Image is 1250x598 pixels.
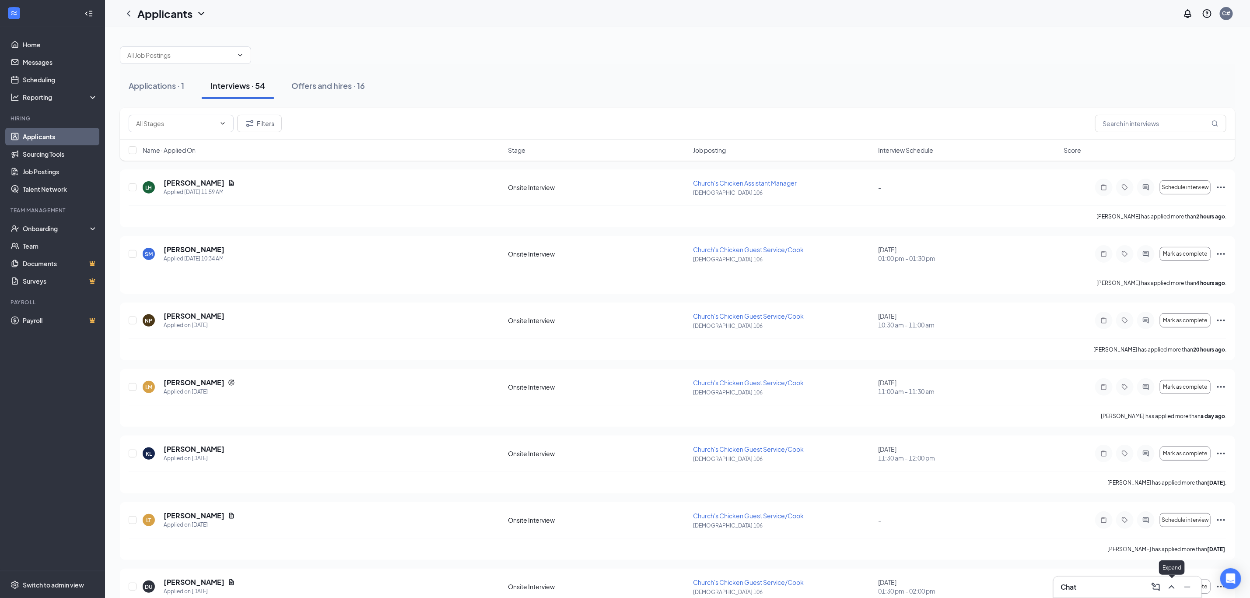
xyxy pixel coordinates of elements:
[1064,146,1081,155] span: Score
[508,582,688,591] div: Onsite Interview
[1160,380,1211,394] button: Mark as complete
[23,272,98,290] a: SurveysCrown
[1216,515,1226,525] svg: Ellipses
[23,580,84,589] div: Switch to admin view
[164,444,224,454] h5: [PERSON_NAME]
[1166,582,1177,592] svg: ChevronUp
[136,119,216,128] input: All Stages
[1207,479,1225,486] b: [DATE]
[23,145,98,163] a: Sourcing Tools
[508,146,525,155] span: Stage
[508,383,688,391] div: Onsite Interview
[1193,346,1225,353] b: 20 hours ago
[1165,580,1179,594] button: ChevronUp
[1196,280,1225,286] b: 4 hours ago
[147,517,151,524] div: LT
[1222,10,1231,17] div: C#
[1120,317,1130,324] svg: Tag
[1216,315,1226,326] svg: Ellipses
[1120,450,1130,457] svg: Tag
[1162,517,1209,523] span: Schedule interview
[1211,120,1218,127] svg: MagnifyingGlass
[1141,184,1151,191] svg: ActiveChat
[1120,250,1130,257] svg: Tag
[508,250,688,258] div: Onsite Interview
[11,115,96,122] div: Hiring
[693,189,873,197] p: [DEMOGRAPHIC_DATA] 106
[693,578,804,586] span: Church's Chicken Guest Service/Cook
[693,522,873,529] p: [DEMOGRAPHIC_DATA] 106
[245,118,255,129] svg: Filter
[1096,213,1226,220] p: [PERSON_NAME] has applied more than .
[145,317,153,324] div: NP
[1095,115,1226,132] input: Search in interviews
[879,454,1058,462] span: 11:30 am - 12:00 pm
[23,255,98,272] a: DocumentsCrown
[1160,247,1211,261] button: Mark as complete
[164,387,235,396] div: Applied on [DATE]
[23,53,98,71] a: Messages
[693,379,804,387] span: Church's Chicken Guest Service/Cook
[1099,450,1109,457] svg: Note
[693,445,804,453] span: Church's Chicken Guest Service/Cook
[228,512,235,519] svg: Document
[1162,184,1209,190] span: Schedule interview
[1149,580,1163,594] button: ComposeMessage
[291,80,365,91] div: Offers and hires · 16
[1216,182,1226,193] svg: Ellipses
[508,449,688,458] div: Onsite Interview
[164,311,224,321] h5: [PERSON_NAME]
[1099,184,1109,191] svg: Note
[1061,582,1076,592] h3: Chat
[879,578,1058,595] div: [DATE]
[23,163,98,180] a: Job Postings
[164,587,235,596] div: Applied on [DATE]
[1141,250,1151,257] svg: ActiveChat
[145,250,153,258] div: SM
[11,93,19,102] svg: Analysis
[146,450,152,457] div: KL
[693,588,873,596] p: [DEMOGRAPHIC_DATA] 106
[1107,545,1226,553] p: [PERSON_NAME] has applied more than .
[879,320,1058,329] span: 10:30 am - 11:00 am
[1107,479,1226,486] p: [PERSON_NAME] has applied more than .
[879,587,1058,595] span: 01:30 pm - 02:00 pm
[23,180,98,198] a: Talent Network
[10,9,18,18] svg: WorkstreamLogo
[1160,180,1211,194] button: Schedule interview
[11,580,19,589] svg: Settings
[1093,346,1226,353] p: [PERSON_NAME] has applied more than .
[228,179,235,186] svg: Document
[879,245,1058,263] div: [DATE]
[145,583,153,591] div: DU
[1202,8,1212,19] svg: QuestionInfo
[508,516,688,524] div: Onsite Interview
[164,521,235,529] div: Applied on [DATE]
[1216,382,1226,392] svg: Ellipses
[1099,383,1109,390] svg: Note
[1141,383,1151,390] svg: ActiveChat
[1120,383,1130,390] svg: Tag
[164,378,224,387] h5: [PERSON_NAME]
[11,207,96,214] div: Team Management
[1151,582,1161,592] svg: ComposeMessage
[1196,213,1225,220] b: 2 hours ago
[879,516,882,524] span: -
[84,9,93,18] svg: Collapse
[693,312,804,320] span: Church's Chicken Guest Service/Cook
[1141,317,1151,324] svg: ActiveChat
[1096,279,1226,287] p: [PERSON_NAME] has applied more than .
[1159,560,1185,575] div: Expand
[237,115,282,132] button: Filter Filters
[219,120,226,127] svg: ChevronDown
[879,445,1058,462] div: [DATE]
[1180,580,1194,594] button: Minimize
[693,389,873,396] p: [DEMOGRAPHIC_DATA] 106
[23,128,98,145] a: Applicants
[129,80,184,91] div: Applications · 1
[23,312,98,329] a: PayrollCrown
[23,224,90,233] div: Onboarding
[1183,8,1193,19] svg: Notifications
[1163,317,1207,324] span: Mark as complete
[1207,546,1225,552] b: [DATE]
